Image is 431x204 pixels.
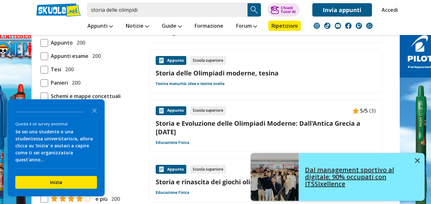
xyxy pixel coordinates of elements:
span: Tesi [48,65,61,74]
div: Questa è un survey anonima! [15,121,97,127]
span: (3) [369,107,376,115]
img: youtube [335,23,341,29]
span: 200 [69,79,80,87]
span: 200 [109,195,120,203]
img: Appunti contenuto [353,108,359,114]
a: Storia e rinascita dei giochi olimpici: dall'antichità all'era moderna [156,178,376,186]
img: instagram [314,23,320,29]
span: Appunti esame [48,52,88,60]
span: 200 [63,65,74,74]
img: Appunti contenuto [158,108,165,114]
img: twitch [356,23,362,29]
a: Appunti [86,21,115,32]
button: Inizia [15,176,97,189]
button: Close the survey [88,104,101,116]
img: close [415,158,420,163]
a: Formazione [193,21,225,32]
button: Search Button [248,3,261,17]
a: Guide [160,21,183,32]
a: Tesina maturità: idee e tesine svolte [156,81,225,86]
div: Appunto [156,106,186,115]
div: Chiedi Tutor AI [281,6,296,14]
button: ChiediTutor AI [267,3,300,17]
img: tiktok [324,23,331,29]
a: Notizie [124,21,151,32]
a: Dal management sportivo al digitale: 90% occupati con ITSSIxellence [251,153,425,201]
img: Appunti contenuto [158,57,165,64]
span: 5/5 [360,107,368,115]
a: Storia delle Olimpiadi moderne, tesina [156,69,376,77]
span: Appunto [48,39,73,47]
span: Schemi e mappe concettuali [48,92,121,100]
a: Forum [234,21,259,32]
a: Invia appunti [312,3,372,17]
a: Accedi [382,3,395,17]
span: 200 [90,52,101,60]
img: tasso di risposta 4+ [48,194,92,202]
div: Se sei uno studente o una studentessa universitario/a, allora clicca su 'Inizia' e aiutaci a capi... [15,128,97,163]
div: Appunto [156,56,186,65]
span: Panieri [48,79,68,87]
h4: Dal management sportivo al digitale: 90% occupati con ITSSIxellence [305,166,410,187]
span: 200 [74,39,85,47]
span: e più [93,195,108,203]
a: Educazione Fisica [156,190,189,195]
div: Appunto [156,165,186,174]
a: Ripetizioni [268,21,301,31]
img: facebook [345,23,352,29]
a: Storia e Evoluzione delle Olimpiadi Moderne: Dall'Antica Grecia a [DATE] [156,119,376,136]
a: Educazione Fisica [156,140,189,145]
div: Scuola superiore [190,165,226,174]
img: WhatsApp [366,23,373,29]
div: Survey [8,99,105,196]
img: Appunti contenuto [158,166,165,172]
img: Cerca appunti, riassunti o versioni [249,5,259,15]
input: Cerca appunti, riassunti o versioni [87,3,248,17]
div: Scuola superiore [190,106,226,115]
div: Scuola superiore [190,56,226,65]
